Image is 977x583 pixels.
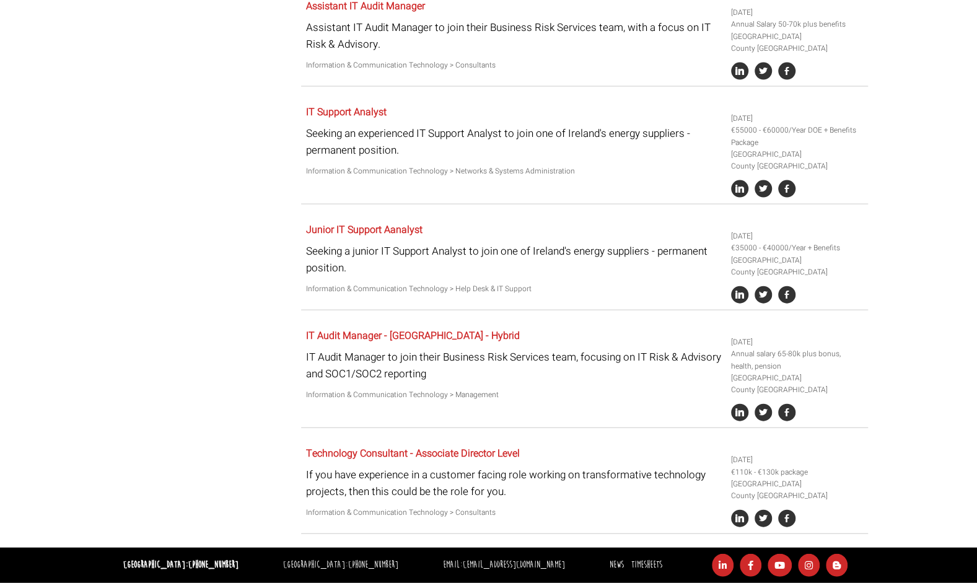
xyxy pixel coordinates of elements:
[731,19,864,30] li: Annual Salary 50-70k plus benefits
[306,467,722,500] p: If you have experience in a customer facing role working on transformative technology projects, t...
[731,372,864,396] li: [GEOGRAPHIC_DATA] County [GEOGRAPHIC_DATA]
[463,559,565,571] a: [EMAIL_ADDRESS][DOMAIN_NAME]
[610,559,624,571] a: News
[306,446,520,461] a: Technology Consultant - Associate Director Level
[731,7,864,19] li: [DATE]
[306,349,722,382] p: IT Audit Manager to join their Business Risk Services team, focusing on IT Risk & Advisory and SO...
[731,454,864,466] li: [DATE]
[348,559,398,571] a: [PHONE_NUMBER]
[306,507,722,519] p: Information & Communication Technology > Consultants
[631,559,662,571] a: Timesheets
[731,467,864,478] li: €110k - €130k package
[306,222,423,237] a: Junior IT Support Aanalyst
[306,59,722,71] p: Information & Communication Technology > Consultants
[306,328,520,343] a: IT Audit Manager - [GEOGRAPHIC_DATA] - Hybrid
[731,336,864,348] li: [DATE]
[306,125,722,159] p: Seeking an experienced IT Support Analyst to join one of Ireland's energy suppliers - permanent p...
[306,283,722,295] p: Information & Communication Technology > Help Desk & IT Support
[306,243,722,276] p: Seeking a junior IT Support Analyst to join one of Ireland's energy suppliers - permanent position.
[188,559,239,571] a: [PHONE_NUMBER]
[440,556,568,574] li: Email:
[731,149,864,172] li: [GEOGRAPHIC_DATA] County [GEOGRAPHIC_DATA]
[731,348,864,372] li: Annual salary 65-80k plus bonus, health, pension
[306,19,722,53] p: Assistant IT Audit Manager to join their Business Risk Services team, with a focus on IT Risk & A...
[123,559,239,571] strong: [GEOGRAPHIC_DATA]:
[731,31,864,55] li: [GEOGRAPHIC_DATA] County [GEOGRAPHIC_DATA]
[731,113,864,125] li: [DATE]
[731,478,864,502] li: [GEOGRAPHIC_DATA] County [GEOGRAPHIC_DATA]
[306,165,722,177] p: Information & Communication Technology > Networks & Systems Administration
[731,242,864,254] li: €35000 - €40000/Year + Benefits
[731,255,864,278] li: [GEOGRAPHIC_DATA] County [GEOGRAPHIC_DATA]
[306,389,722,401] p: Information & Communication Technology > Management
[731,125,864,148] li: €55000 - €60000/Year DOE + Benefits Package
[280,556,401,574] li: [GEOGRAPHIC_DATA]:
[731,230,864,242] li: [DATE]
[306,105,387,120] a: IT Support Analyst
